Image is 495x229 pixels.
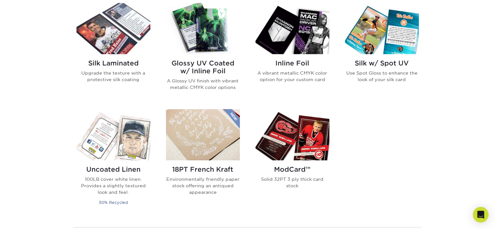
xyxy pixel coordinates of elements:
[166,3,240,101] a: Glossy UV Coated w/ Inline Foil Trading Cards Glossy UV Coated w/ Inline Foil A Glossy UV finish ...
[76,109,150,214] a: Uncoated Linen Trading Cards Uncoated Linen 100LB cover white linen. Provides a slightly textured...
[255,70,329,83] p: A vibrant metallic CMYK color option for your custom card
[345,70,419,83] p: Use Spot Gloss to enhance the look of your silk card
[76,70,150,83] p: Upgrade the texture with a protective silk coating
[166,3,240,54] img: Glossy UV Coated w/ Inline Foil Trading Cards
[76,165,150,173] h2: Uncoated Linen
[255,109,329,160] img: ModCard™ Trading Cards
[255,176,329,189] p: Solid 32PT 3 ply thick card stock
[166,78,240,91] p: A Glossy UV finish with vibrant metallic CMYK color options
[166,176,240,196] p: Environmentally friendly paper stock offering an antiqued appearance
[76,59,150,67] h2: Silk Laminated
[255,3,329,54] img: Inline Foil Trading Cards
[166,59,240,75] h2: Glossy UV Coated w/ Inline Foil
[345,3,419,54] img: Silk w/ Spot UV Trading Cards
[166,165,240,173] h2: 18PT French Kraft
[255,165,329,173] h2: ModCard™
[473,207,488,222] div: Open Intercom Messenger
[255,3,329,101] a: Inline Foil Trading Cards Inline Foil A vibrant metallic CMYK color option for your custom card
[166,109,240,160] img: 18PT French Kraft Trading Cards
[255,109,329,214] a: ModCard™ Trading Cards ModCard™ Solid 32PT 3 ply thick card stock
[76,3,150,54] img: Silk Laminated Trading Cards
[166,109,240,214] a: 18PT French Kraft Trading Cards 18PT French Kraft Environmentally friendly paper stock offering a...
[76,176,150,196] p: 100LB cover white linen. Provides a slightly textured look and feel.
[224,109,240,129] img: New Product
[99,200,128,205] small: 30% Recycled
[345,59,419,67] h2: Silk w/ Spot UV
[76,109,150,160] img: Uncoated Linen Trading Cards
[255,59,329,67] h2: Inline Foil
[345,3,419,101] a: Silk w/ Spot UV Trading Cards Silk w/ Spot UV Use Spot Gloss to enhance the look of your silk card
[76,3,150,101] a: Silk Laminated Trading Cards Silk Laminated Upgrade the texture with a protective silk coating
